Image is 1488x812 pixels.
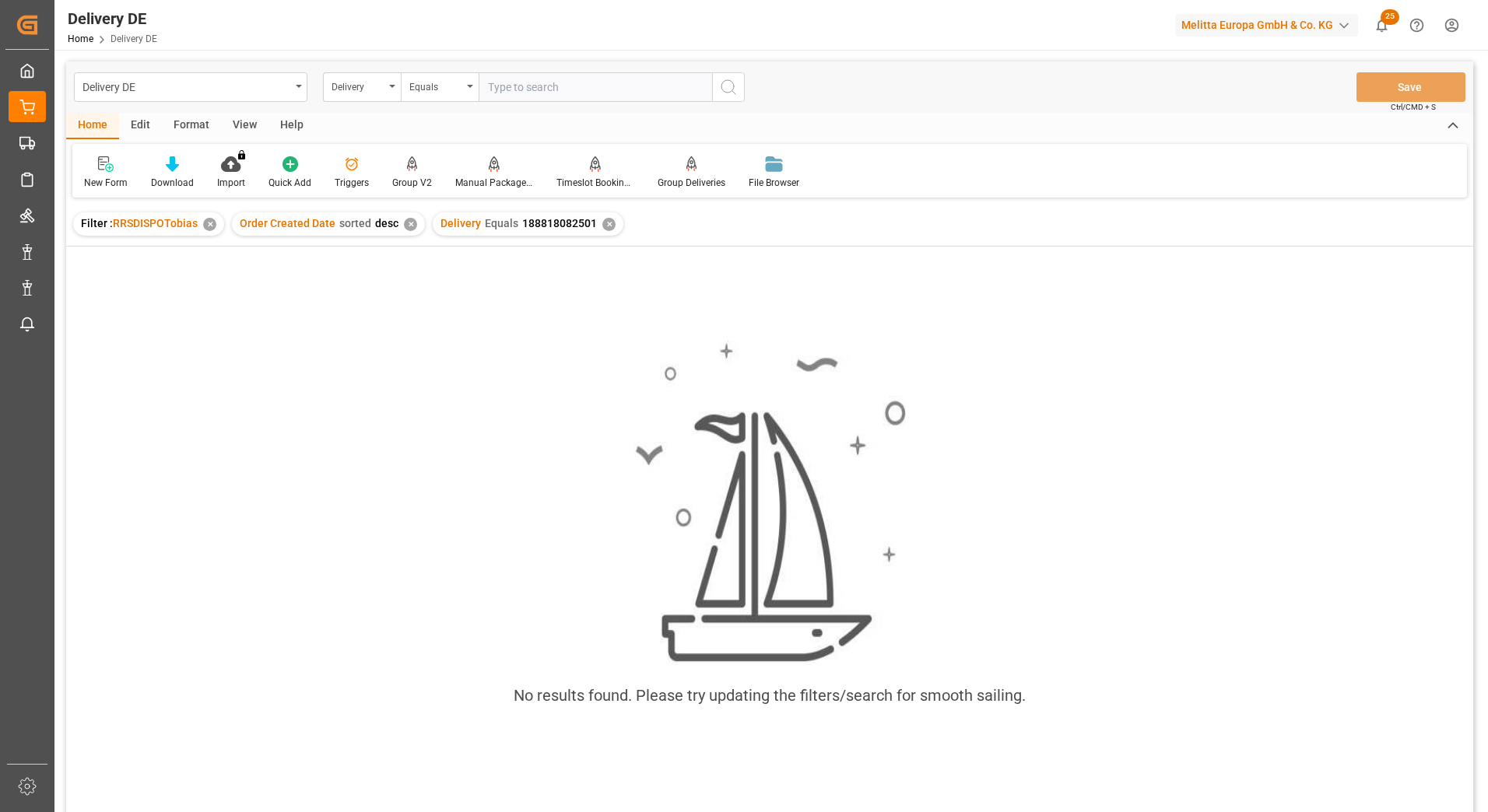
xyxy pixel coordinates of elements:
[1391,101,1436,113] span: Ctrl/CMD + S
[485,217,518,229] span: Equals
[404,218,417,231] div: ✕
[1399,8,1434,43] button: Help Center
[113,217,198,229] span: RRSDISPOTobias
[151,176,194,190] div: Download
[335,176,369,190] div: Triggers
[522,217,597,229] span: 188818082501
[1364,8,1399,43] button: show 25 new notifications
[66,113,119,139] div: Home
[323,72,401,102] button: open menu
[1175,10,1364,40] button: Melitta Europa GmbH & Co. KG
[712,72,745,102] button: search button
[84,176,128,190] div: New Form
[68,33,93,44] a: Home
[119,113,162,139] div: Edit
[602,218,616,231] div: ✕
[1381,9,1399,25] span: 25
[339,217,371,229] span: sorted
[556,176,634,190] div: Timeslot Booking Report
[633,341,906,666] img: smooth_sailing.jpeg
[392,176,432,190] div: Group V2
[440,217,481,229] span: Delivery
[240,217,335,229] span: Order Created Date
[455,176,533,190] div: Manual Package TypeDetermination
[479,72,712,102] input: Type to search
[221,113,268,139] div: View
[74,72,307,102] button: open menu
[82,76,290,96] div: Delivery DE
[514,684,1026,707] div: No results found. Please try updating the filters/search for smooth sailing.
[332,76,384,94] div: Delivery
[409,76,462,94] div: Equals
[1356,72,1465,102] button: Save
[81,217,113,229] span: Filter :
[658,176,725,190] div: Group Deliveries
[162,113,221,139] div: Format
[1175,14,1358,37] div: Melitta Europa GmbH & Co. KG
[68,7,157,30] div: Delivery DE
[375,217,398,229] span: desc
[749,176,799,190] div: File Browser
[401,72,479,102] button: open menu
[203,218,216,231] div: ✕
[268,113,315,139] div: Help
[268,176,311,190] div: Quick Add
